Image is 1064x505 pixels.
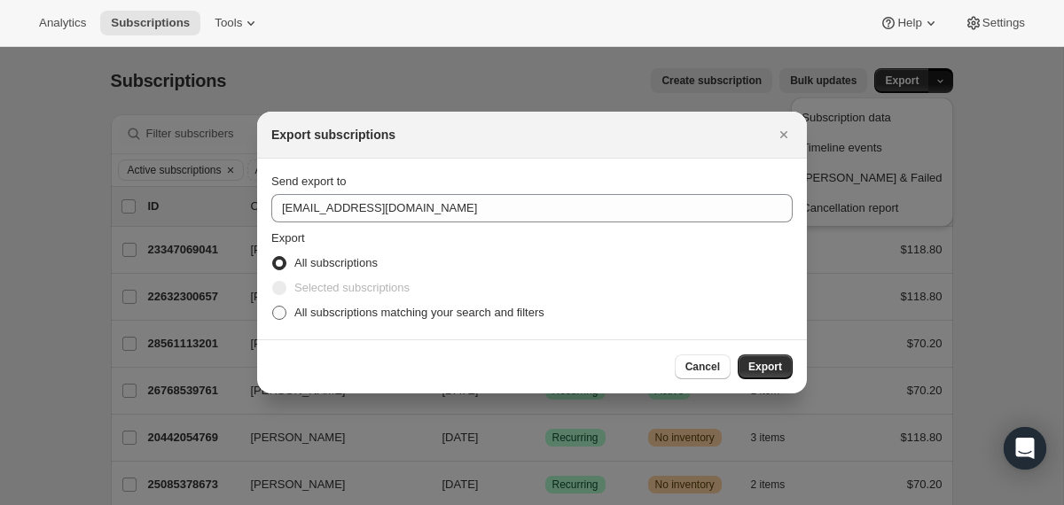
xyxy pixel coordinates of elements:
[271,175,347,188] span: Send export to
[271,231,305,245] span: Export
[39,16,86,30] span: Analytics
[675,354,731,379] button: Cancel
[738,354,793,379] button: Export
[954,11,1036,35] button: Settings
[215,16,242,30] span: Tools
[100,11,200,35] button: Subscriptions
[28,11,97,35] button: Analytics
[771,122,796,147] button: Close
[204,11,270,35] button: Tools
[869,11,950,35] button: Help
[685,360,720,374] span: Cancel
[897,16,921,30] span: Help
[294,306,544,319] span: All subscriptions matching your search and filters
[111,16,190,30] span: Subscriptions
[748,360,782,374] span: Export
[294,256,378,269] span: All subscriptions
[982,16,1025,30] span: Settings
[271,126,395,144] h2: Export subscriptions
[1004,427,1046,470] div: Open Intercom Messenger
[294,281,410,294] span: Selected subscriptions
